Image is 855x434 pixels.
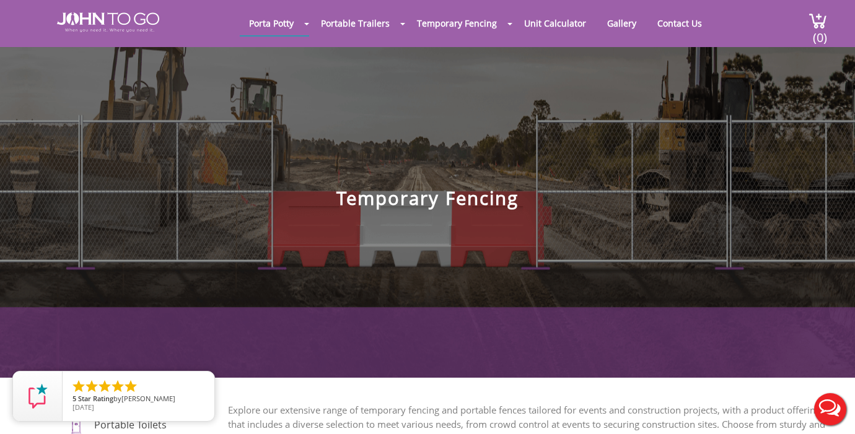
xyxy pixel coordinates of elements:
a: Gallery [598,11,646,35]
li:  [110,379,125,394]
a: Contact Us [648,11,711,35]
a: Temporary Fencing [408,11,506,35]
li:  [123,379,138,394]
a: Portable Toilets [94,418,167,432]
span: [DATE] [72,402,94,412]
li:  [97,379,112,394]
img: JOHN to go [57,12,159,32]
a: Portable Trailers [312,11,399,35]
span: by [72,395,204,404]
span: [PERSON_NAME] [121,394,175,403]
li:  [71,379,86,394]
span: Star Rating [78,394,113,403]
img: cart a [809,12,827,29]
img: Review Rating [25,384,50,409]
span: 5 [72,394,76,403]
span: (0) [812,19,827,46]
li:  [84,379,99,394]
button: Live Chat [805,384,855,434]
a: Unit Calculator [515,11,595,35]
a: Porta Potty [240,11,303,35]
